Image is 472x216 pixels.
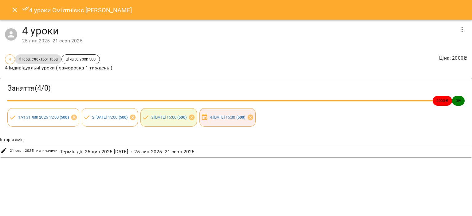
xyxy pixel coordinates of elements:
a: 3.[DATE] 15:00 (500) [151,115,187,120]
h6: 4 уроки Смілтнієкс [PERSON_NAME] [22,5,132,15]
span: Ціна за урок 500 [62,56,99,62]
p: 4 індивідуальні уроки ( заморозка 1 тиждень ) [5,64,112,72]
div: 1.чт 31 лип 2025 15:00 (500) [7,108,79,127]
b: ( 500 ) [177,115,187,120]
span: 0 ₴ [452,98,465,104]
div: 4.[DATE] 15:00 (500) [199,108,256,127]
span: иачичичичи [36,148,57,154]
a: 4.[DATE] 15:00 (500) [210,115,245,120]
h4: 4 уроки [22,25,455,37]
p: Ціна : 2000 ₴ [439,54,467,62]
span: 4 [5,56,15,62]
div: 3.[DATE] 15:00 (500) [140,108,197,127]
h3: Заняття ( 4 / 0 ) [7,84,465,93]
a: 2.[DATE] 15:00 (500) [92,115,128,120]
button: Close [7,2,22,17]
span: 2000 ₴ [433,98,452,104]
b: ( 500 ) [60,115,69,120]
div: 25 лип 2025 - 21 серп 2025 [22,37,455,45]
a: 1.чт 31 лип 2025 15:00 (500) [18,115,69,120]
b: ( 500 ) [119,115,128,120]
div: 2.[DATE] 15:00 (500) [82,108,138,127]
span: 21 серп 2025 [10,148,34,154]
span: гітара, електрогітара [15,56,61,62]
b: ( 500 ) [236,115,246,120]
div: Термін дії : 25 лип 2025 [DATE] → 25 лип 2025 - 21 серп 2025 [59,147,196,157]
